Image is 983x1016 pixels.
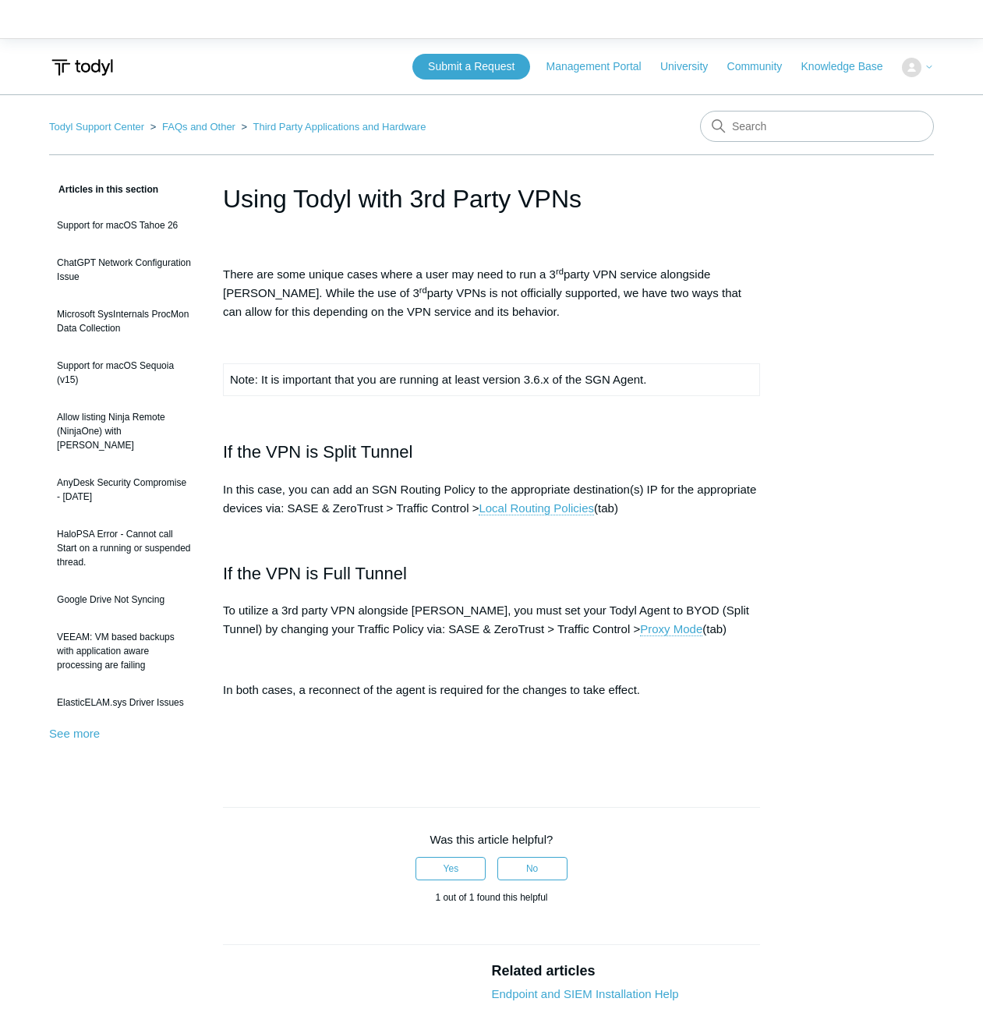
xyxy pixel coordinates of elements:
[546,58,657,75] a: Management Portal
[239,121,426,133] li: Third Party Applications and Hardware
[491,961,760,982] h2: Related articles
[49,184,158,195] span: Articles in this section
[223,180,760,218] h1: Using Todyl with 3rd Party VPNs
[49,53,115,82] img: Todyl Support Center Help Center home page
[435,892,547,903] span: 1 out of 1 found this helpful
[223,438,760,466] h2: If the VPN is Split Tunnel
[660,58,723,75] a: University
[415,857,486,880] button: This article was helpful
[223,265,760,321] p: There are some unique cases where a user may need to run a 3 party VPN service alongside [PERSON_...
[49,121,147,133] li: Todyl Support Center
[556,267,564,276] sup: rd
[223,560,760,587] h2: If the VPN is Full Tunnel
[49,211,200,240] a: Support for macOS Tahoe 26
[497,857,568,880] button: This article was not helpful
[223,601,760,639] p: To utilize a 3rd party VPN alongside [PERSON_NAME], you must set your Todyl Agent to BYOD (Split ...
[49,468,200,512] a: AnyDesk Security Compromise - [DATE]
[49,402,200,460] a: Allow listing Ninja Remote (NinjaOne) with [PERSON_NAME]
[419,285,427,295] sup: rd
[49,299,200,343] a: Microsoft SysInternals ProcMon Data Collection
[223,681,760,699] p: In both cases, a reconnect of the agent is required for the changes to take effect.
[801,58,899,75] a: Knowledge Base
[49,622,200,680] a: VEEAM: VM based backups with application aware processing are failing
[253,121,426,133] a: Third Party Applications and Hardware
[49,727,100,740] a: See more
[491,987,678,1000] a: Endpoint and SIEM Installation Help
[430,833,553,846] span: Was this article helpful?
[49,248,200,292] a: ChatGPT Network Configuration Issue
[412,54,530,80] a: Submit a Request
[162,121,235,133] a: FAQs and Other
[640,622,702,636] a: Proxy Mode
[49,585,200,614] a: Google Drive Not Syncing
[700,111,934,142] input: Search
[49,351,200,395] a: Support for macOS Sequoia (v15)
[479,501,594,515] a: Local Routing Policies
[223,480,760,518] p: In this case, you can add an SGN Routing Policy to the appropriate destination(s) IP for the appr...
[727,58,798,75] a: Community
[49,519,200,577] a: HaloPSA Error - Cannot call Start on a running or suspended thread.
[147,121,239,133] li: FAQs and Other
[49,688,200,717] a: ElasticELAM.sys Driver Issues
[223,364,759,396] td: Note: It is important that you are running at least version 3.6.x of the SGN Agent.
[49,121,144,133] a: Todyl Support Center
